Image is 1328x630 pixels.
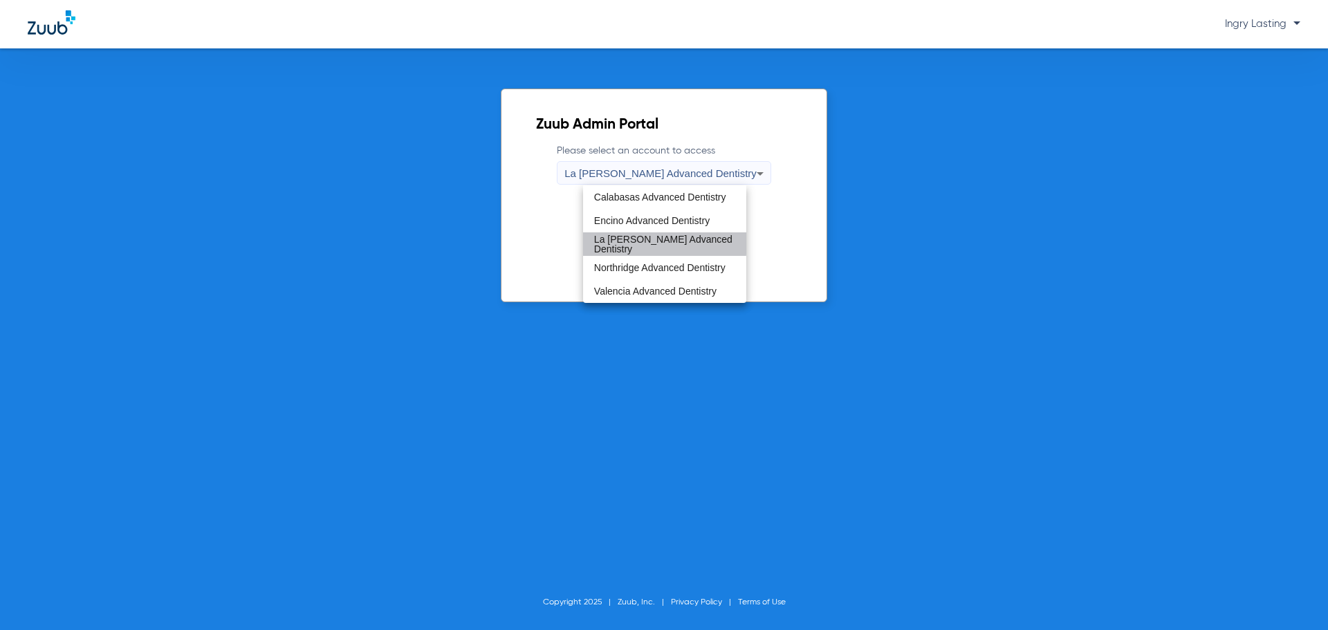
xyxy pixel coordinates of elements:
[671,598,722,606] a: Privacy Policy
[536,118,792,132] h2: Zuub Admin Portal
[738,598,786,606] a: Terms of Use
[543,595,618,609] li: Copyright 2025
[28,10,75,35] img: Zuub Logo
[1225,19,1300,29] span: Ingry Lasting
[599,237,729,263] button: Access Account
[564,167,757,179] span: La [PERSON_NAME] Advanced Dentistry
[627,245,701,256] span: Access Account
[618,595,671,609] li: Zuub, Inc.
[557,144,771,185] label: Please select an account to access
[1259,564,1328,630] iframe: Chat Widget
